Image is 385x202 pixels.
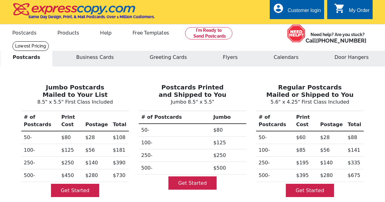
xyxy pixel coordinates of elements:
a: shopping_cart My Order [334,7,370,14]
td: $141 [345,144,364,157]
td: $125 [211,137,246,149]
span: Call [306,37,366,44]
h3: Regular Postcards Mailed or Shipped to You [256,84,364,98]
td: $80 [211,124,246,137]
td: $56 [83,144,110,157]
p: 5.6" x 4.25" First Class Included [256,98,364,106]
th: 50- [21,131,59,144]
th: Total [110,111,129,131]
th: 250- [139,149,211,162]
button: Business Cards [64,48,126,66]
th: Total [345,111,364,131]
td: $730 [110,169,129,182]
th: # of Postcards [256,111,294,131]
p: Jumbo 8.5" x 5.5" [139,98,246,106]
i: account_circle [273,3,284,14]
td: $80 [59,131,83,144]
td: $395 [294,169,318,182]
td: $280 [318,169,345,182]
td: $140 [318,157,345,169]
td: $56 [318,144,345,157]
td: $181 [110,144,129,157]
th: Print Cost [59,111,83,131]
th: 250- [21,157,59,169]
i: shopping_cart [334,3,345,14]
th: 50- [139,124,211,137]
a: Products [48,25,89,39]
th: # of Postcards [139,111,211,124]
th: 250- [256,157,294,169]
a: account_circle Customer login [273,7,321,14]
a: Get Started [286,184,334,197]
button: Greeting Cards [137,48,200,66]
a: Free Templates [123,25,179,39]
th: # of Postcards [21,111,59,131]
td: $195 [294,157,318,169]
th: 100- [21,144,59,157]
th: Postage [83,111,110,131]
a: Help [90,25,121,39]
td: $500 [211,162,246,175]
h3: Postcards Printed and Shipped to You [139,84,246,98]
td: $60 [294,131,318,144]
td: $335 [345,157,364,169]
img: help [287,24,306,43]
div: Customer login [288,8,321,16]
span: Need help? Are you stuck? [306,31,370,44]
th: 50- [256,131,294,144]
div: My Order [349,8,370,16]
th: Print Cost [294,111,318,131]
h4: Same Day Design, Print, & Mail Postcards. Over 1 Million Customers. [28,14,155,19]
td: $28 [83,131,110,144]
td: $390 [110,157,129,169]
td: $88 [345,131,364,144]
button: Calendars [261,48,311,66]
a: Postcards [2,25,46,39]
a: [PHONE_NUMBER] [316,37,366,44]
th: 500- [256,169,294,182]
td: $85 [294,144,318,157]
h3: Jumbo Postcards Mailed to Your List [21,84,129,98]
th: Postage [318,111,345,131]
td: $675 [345,169,364,182]
td: $125 [59,144,83,157]
td: $280 [83,169,110,182]
th: Jumbo [211,111,246,124]
button: Flyers [210,48,250,66]
td: $108 [110,131,129,144]
td: $450 [59,169,83,182]
th: 100- [139,137,211,149]
a: Get Started [168,176,217,190]
td: $250 [211,149,246,162]
p: 8.5" x 5.5" First Class Included [21,98,129,106]
th: 500- [21,169,59,182]
th: 100- [256,144,294,157]
td: $140 [83,157,110,169]
td: $28 [318,131,345,144]
td: $250 [59,157,83,169]
button: Door Hangers [322,48,381,66]
a: Same Day Design, Print, & Mail Postcards. Over 1 Million Customers. [12,7,155,19]
th: 500- [139,162,211,175]
a: Get Started [51,184,99,197]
